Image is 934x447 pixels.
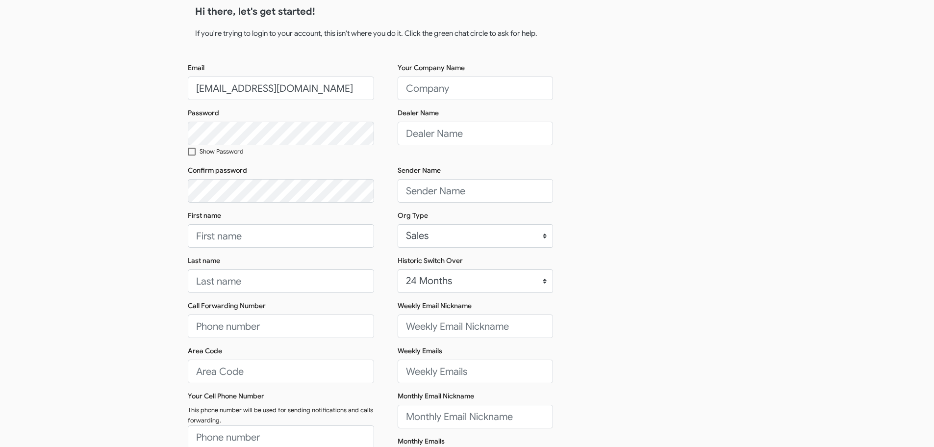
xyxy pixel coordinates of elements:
[398,346,442,356] label: Weekly Emails
[398,315,553,338] input: Weekly Email Nickname
[188,301,266,311] label: Call Forwarding Number
[398,405,553,428] input: Monthly Email Nickname
[188,346,222,356] label: Area Code
[188,210,221,220] label: First name
[398,63,465,73] label: Your Company Name
[188,108,219,118] label: Password
[188,315,374,338] input: Phone number
[398,122,553,145] input: Dealer Name
[398,108,439,118] label: Dealer Name
[188,269,374,293] input: Last name
[188,256,220,265] label: Last name
[398,391,474,401] label: Monthly Email Nickname
[188,165,247,175] label: Confirm password
[188,77,374,100] input: Email address
[188,224,374,248] input: First name
[188,406,373,424] small: This phone number will be used for sending notifications and calls forwarding.
[398,436,445,446] label: Monthly Emails
[188,360,374,383] input: Area Code
[200,148,244,156] small: Show Password
[398,210,428,220] label: Org Type
[398,301,472,311] label: Weekly Email Nickname
[195,27,739,39] h4: If you're trying to login to your account, this isn't where you do it. Click the green chat circl...
[195,4,739,20] h2: Hi there, let's get started!
[398,256,463,265] label: Historic Switch Over
[398,360,553,383] input: Weekly Emails
[188,63,204,73] label: Email
[398,77,553,100] input: Company
[188,391,264,401] label: Your Cell Phone Number
[398,165,441,175] label: Sender Name
[398,179,553,203] input: Sender Name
